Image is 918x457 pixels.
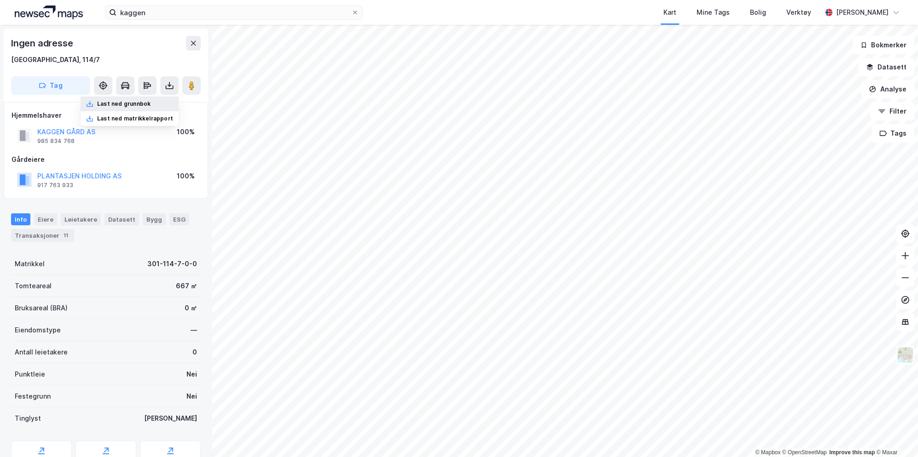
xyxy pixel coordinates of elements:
button: Datasett [858,58,914,76]
div: Tomteareal [15,280,52,291]
button: Bokmerker [852,36,914,54]
div: Info [11,213,30,225]
div: [PERSON_NAME] [144,413,197,424]
button: Analyse [861,80,914,98]
div: Last ned grunnbok [97,100,151,108]
div: ESG [169,213,189,225]
div: Matrikkel [15,258,45,269]
div: Eiendomstype [15,325,61,336]
div: Datasett [105,213,139,225]
button: Tags [872,124,914,143]
div: 667 ㎡ [176,280,197,291]
div: [GEOGRAPHIC_DATA], 114/7 [11,54,100,65]
div: Verktøy [786,7,811,18]
button: Filter [870,102,914,120]
div: 985 834 768 [37,137,75,145]
div: Nei [186,391,197,402]
div: Last ned matrikkelrapport [97,115,173,122]
button: Tag [11,76,90,95]
div: Punktleie [15,369,45,380]
a: Mapbox [755,449,780,456]
iframe: Chat Widget [872,413,918,457]
div: 917 763 933 [37,182,73,189]
input: Søk på adresse, matrikkel, gårdeiere, leietakere eller personer [116,6,351,19]
div: Bygg [143,213,166,225]
div: Festegrunn [15,391,51,402]
div: Transaksjoner [11,229,74,242]
a: Improve this map [829,449,875,456]
div: Bruksareal (BRA) [15,303,68,314]
img: logo.a4113a55bc3d86da70a041830d287a7e.svg [15,6,83,19]
div: 11 [61,231,70,240]
div: Eiere [34,213,57,225]
div: 100% [177,126,195,137]
div: Tinglyst [15,413,41,424]
div: 100% [177,171,195,182]
div: Antall leietakere [15,347,68,358]
div: Hjemmelshaver [12,110,200,121]
div: 0 [192,347,197,358]
div: [PERSON_NAME] [836,7,889,18]
div: Kontrollprogram for chat [872,413,918,457]
div: Kart [663,7,676,18]
a: OpenStreetMap [782,449,827,456]
div: Ingen adresse [11,36,75,51]
div: 301-114-7-0-0 [147,258,197,269]
div: — [191,325,197,336]
div: Nei [186,369,197,380]
img: Z [896,346,914,364]
div: Gårdeiere [12,154,200,165]
div: Mine Tags [697,7,730,18]
div: Leietakere [61,213,101,225]
div: 0 ㎡ [185,303,197,314]
div: Bolig [750,7,766,18]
